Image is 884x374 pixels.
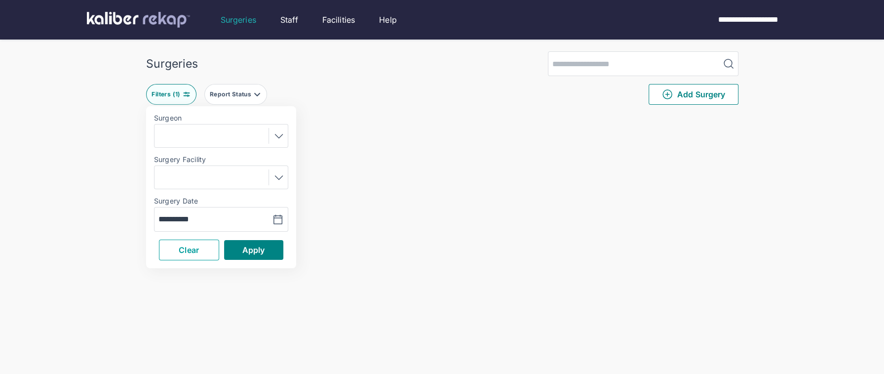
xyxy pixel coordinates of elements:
[661,88,673,100] img: PlusCircleGreen.5fd88d77.svg
[179,245,199,255] span: Clear
[649,84,738,105] button: Add Surgery
[146,57,198,71] div: Surgeries
[221,14,256,26] a: Surgeries
[87,12,190,28] img: kaliber labs logo
[661,88,725,100] span: Add Surgery
[159,240,219,260] button: Clear
[379,14,397,26] a: Help
[280,14,298,26] a: Staff
[154,156,288,164] label: Surgery Facility
[253,90,261,98] img: filter-caret-down-grey.b3560631.svg
[154,114,288,122] label: Surgeon
[204,84,267,105] button: Report Status
[183,90,191,98] img: faders-horizontal-teal.edb3eaa8.svg
[242,245,265,255] span: Apply
[210,90,253,98] div: Report Status
[154,197,288,205] label: Surgery Date
[723,58,734,70] img: MagnifyingGlass.1dc66aab.svg
[152,90,182,98] div: Filters ( 1 )
[146,84,196,105] button: Filters (1)
[224,240,283,260] button: Apply
[322,14,355,26] a: Facilities
[146,113,738,125] div: 0 entries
